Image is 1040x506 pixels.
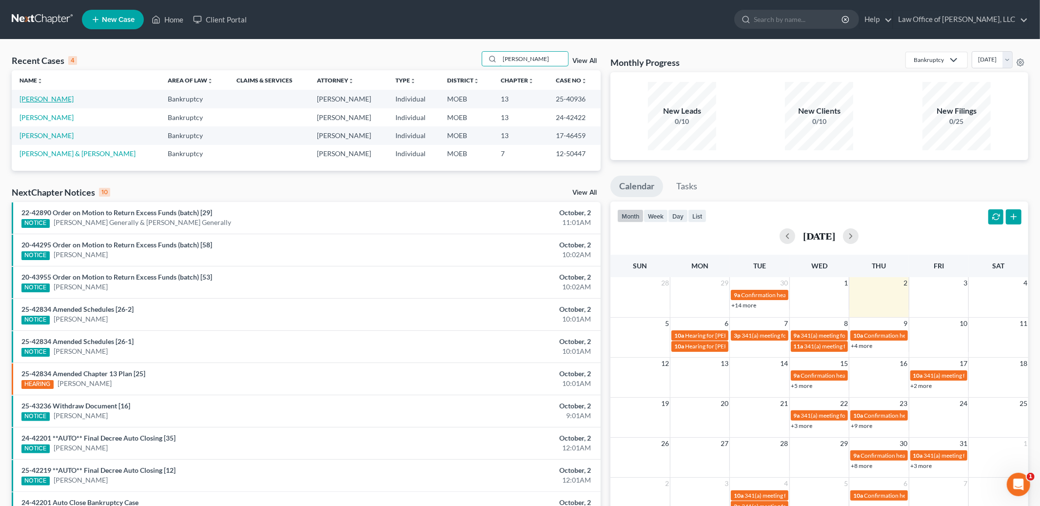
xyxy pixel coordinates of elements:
[660,358,670,369] span: 12
[493,126,548,144] td: 13
[864,412,975,419] span: Confirmation hearing for [PERSON_NAME]
[864,332,1026,339] span: Confirmation hearing for [PERSON_NAME] & [PERSON_NAME]
[784,478,789,489] span: 4
[408,208,591,218] div: October, 2
[160,126,229,144] td: Bankruptcy
[408,314,591,324] div: 10:01AM
[317,77,354,84] a: Attorneyunfold_more
[794,343,804,350] span: 11a
[753,262,766,270] span: Tue
[21,208,212,217] a: 22-42890 Order on Motion to Return Excess Funds (batch) [29]
[21,380,54,389] div: HEARING
[439,90,493,108] td: MOEB
[853,452,860,459] span: 9a
[548,90,601,108] td: 25-40936
[899,438,909,449] span: 30
[924,452,1018,459] span: 341(a) meeting for [PERSON_NAME]
[791,382,813,389] a: +5 more
[801,372,912,379] span: Confirmation hearing for [PERSON_NAME]
[408,466,591,475] div: October, 2
[12,55,77,66] div: Recent Cases
[864,492,975,499] span: Confirmation hearing for [PERSON_NAME]
[1019,398,1028,409] span: 25
[660,398,670,409] span: 19
[1019,318,1028,329] span: 11
[843,318,849,329] span: 8
[21,434,176,442] a: 24-42201 **AUTO** Final Decree Auto Closing [35]
[794,412,800,419] span: 9a
[21,466,176,474] a: 25-42219 **AUTO** Final Decree Auto Closing [12]
[924,372,1018,379] span: 341(a) meeting for [PERSON_NAME]
[21,402,130,410] a: 25-43236 Withdraw Document [16]
[408,346,591,356] div: 10:01AM
[785,105,853,117] div: New Clients
[54,250,108,260] a: [PERSON_NAME]
[408,369,591,379] div: October, 2
[784,318,789,329] span: 7
[572,189,597,196] a: View All
[685,332,761,339] span: Hearing for [PERSON_NAME]
[21,348,50,357] div: NOTICE
[439,145,493,163] td: MOEB
[348,78,354,84] i: unfold_more
[861,452,1023,459] span: Confirmation hearing for [PERSON_NAME] & [PERSON_NAME]
[633,262,648,270] span: Sun
[734,291,740,299] span: 9a
[724,478,729,489] span: 3
[1027,473,1035,481] span: 1
[843,277,849,289] span: 1
[447,77,479,84] a: Districtunfold_more
[724,318,729,329] span: 6
[581,78,587,84] i: unfold_more
[853,332,863,339] span: 10a
[851,342,872,349] a: +4 more
[68,56,77,65] div: 4
[309,108,388,126] td: [PERSON_NAME]
[188,11,252,28] a: Client Portal
[548,126,601,144] td: 17-46459
[500,52,568,66] input: Search by name...
[229,70,309,90] th: Claims & Services
[664,478,670,489] span: 2
[408,433,591,443] div: October, 2
[54,411,108,421] a: [PERSON_NAME]
[903,478,909,489] span: 6
[408,411,591,421] div: 9:01AM
[899,358,909,369] span: 16
[21,316,50,324] div: NOTICE
[934,262,944,270] span: Fri
[21,477,50,486] div: NOTICE
[37,78,43,84] i: unfold_more
[780,358,789,369] span: 14
[691,262,708,270] span: Mon
[668,209,688,223] button: day
[911,382,932,389] a: +2 more
[780,398,789,409] span: 21
[168,77,213,84] a: Area of Lawunfold_more
[54,346,108,356] a: [PERSON_NAME]
[408,304,591,314] div: October, 2
[922,105,991,117] div: New Filings
[610,176,663,197] a: Calendar
[851,462,872,469] a: +8 more
[791,422,813,429] a: +3 more
[860,11,892,28] a: Help
[992,262,1004,270] span: Sat
[439,108,493,126] td: MOEB
[734,332,741,339] span: 3p
[408,337,591,346] div: October, 2
[903,318,909,329] span: 9
[959,318,968,329] span: 10
[785,117,853,126] div: 0/10
[913,372,923,379] span: 10a
[408,443,591,453] div: 12:01AM
[794,332,800,339] span: 9a
[439,126,493,144] td: MOEB
[803,231,835,241] h2: [DATE]
[853,412,863,419] span: 10a
[911,462,932,469] a: +3 more
[556,77,587,84] a: Case Nounfold_more
[408,218,591,227] div: 11:01AM
[959,398,968,409] span: 24
[548,108,601,126] td: 24-42422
